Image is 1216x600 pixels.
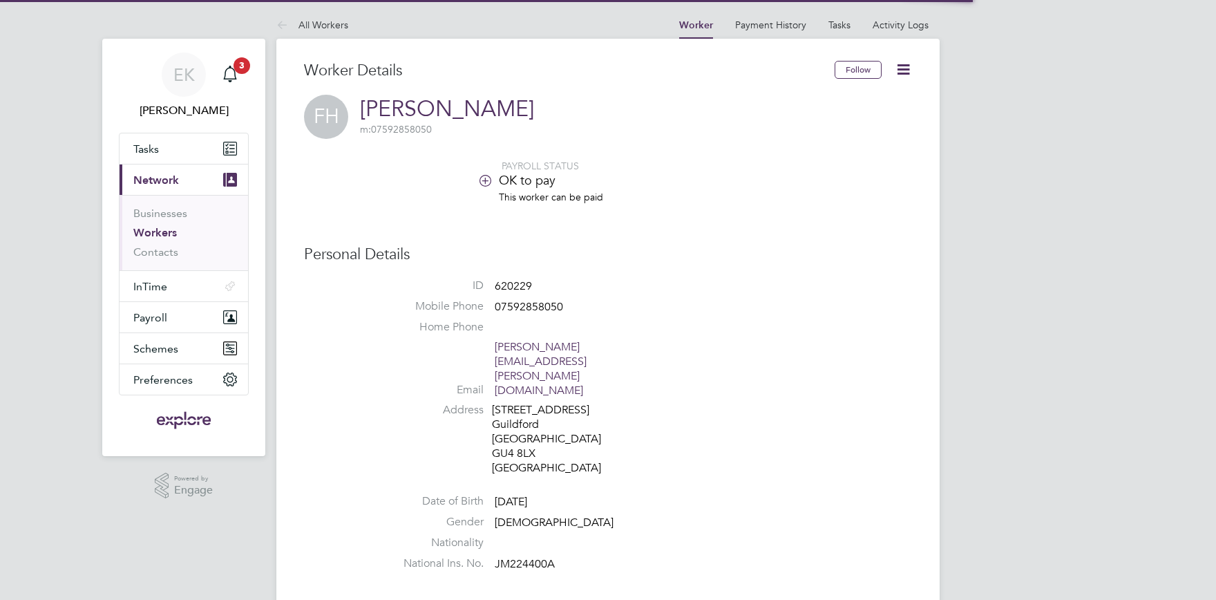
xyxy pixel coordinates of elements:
a: Worker [679,19,713,31]
span: Elena Kazi [119,102,249,119]
span: 07592858050 [360,123,432,135]
span: 07592858050 [495,300,563,314]
nav: Main navigation [102,39,265,456]
a: Tasks [828,19,851,31]
a: All Workers [276,19,348,31]
label: Nationality [387,536,484,550]
a: EK[PERSON_NAME] [119,53,249,119]
span: m: [360,123,371,135]
span: [DATE] [495,496,527,509]
a: [PERSON_NAME][EMAIL_ADDRESS][PERSON_NAME][DOMAIN_NAME] [495,340,587,397]
label: Email [387,383,484,397]
a: 3 [216,53,244,97]
label: Home Phone [387,320,484,335]
a: [PERSON_NAME] [360,95,534,122]
span: Network [133,174,179,187]
span: FH [304,95,348,139]
a: Workers [133,226,177,239]
span: Powered by [174,473,213,485]
button: InTime [120,271,248,301]
label: Address [387,403,484,418]
a: Payment History [735,19,806,31]
button: Schemes [120,333,248,364]
a: Activity Logs [873,19,929,31]
span: OK to pay [499,172,555,188]
button: Network [120,165,248,195]
a: Go to home page [119,409,249,431]
button: Payroll [120,302,248,332]
span: [DEMOGRAPHIC_DATA] [495,516,614,529]
a: Powered byEngage [155,473,213,499]
div: [STREET_ADDRESS] Guildford [GEOGRAPHIC_DATA] GU4 8LX [GEOGRAPHIC_DATA] [492,403,623,475]
span: JM224400A [495,557,555,571]
span: Engage [174,485,213,496]
span: 3 [234,57,250,74]
h3: Worker Details [304,61,835,81]
a: Contacts [133,245,178,259]
label: Mobile Phone [387,299,484,314]
span: 620229 [495,279,532,293]
label: National Ins. No. [387,556,484,571]
h3: Personal Details [304,245,912,265]
span: Tasks [133,142,159,156]
span: Preferences [133,373,193,386]
button: Follow [835,61,882,79]
label: Date of Birth [387,494,484,509]
span: Payroll [133,311,167,324]
span: EK [173,66,195,84]
img: exploregroup-logo-retina.png [155,409,213,431]
div: Network [120,195,248,270]
label: Gender [387,515,484,529]
label: ID [387,279,484,293]
span: This worker can be paid [499,191,603,203]
span: Schemes [133,342,178,355]
a: Tasks [120,133,248,164]
span: PAYROLL STATUS [502,160,579,172]
span: InTime [133,280,167,293]
a: Businesses [133,207,187,220]
button: Preferences [120,364,248,395]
